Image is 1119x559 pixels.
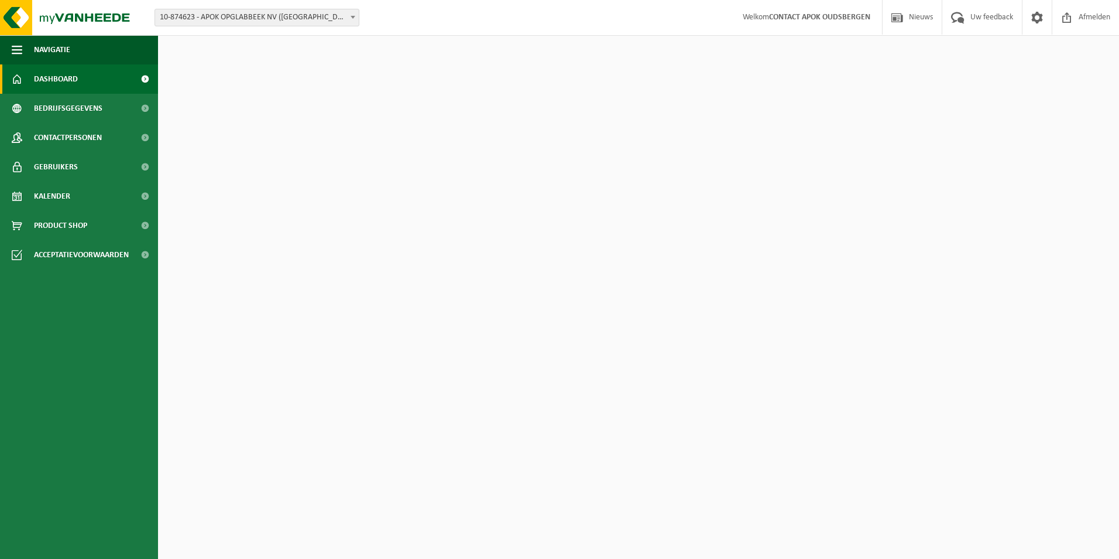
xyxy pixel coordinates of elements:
[769,13,870,22] strong: CONTACT APOK OUDSBERGEN
[155,9,359,26] span: 10-874623 - APOK OPGLABBEEK NV (OUDSBERGEN) - OUDSBERGEN
[34,211,87,240] span: Product Shop
[34,123,102,152] span: Contactpersonen
[34,35,70,64] span: Navigatie
[34,152,78,182] span: Gebruikers
[34,240,129,270] span: Acceptatievoorwaarden
[34,94,102,123] span: Bedrijfsgegevens
[34,182,70,211] span: Kalender
[34,64,78,94] span: Dashboard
